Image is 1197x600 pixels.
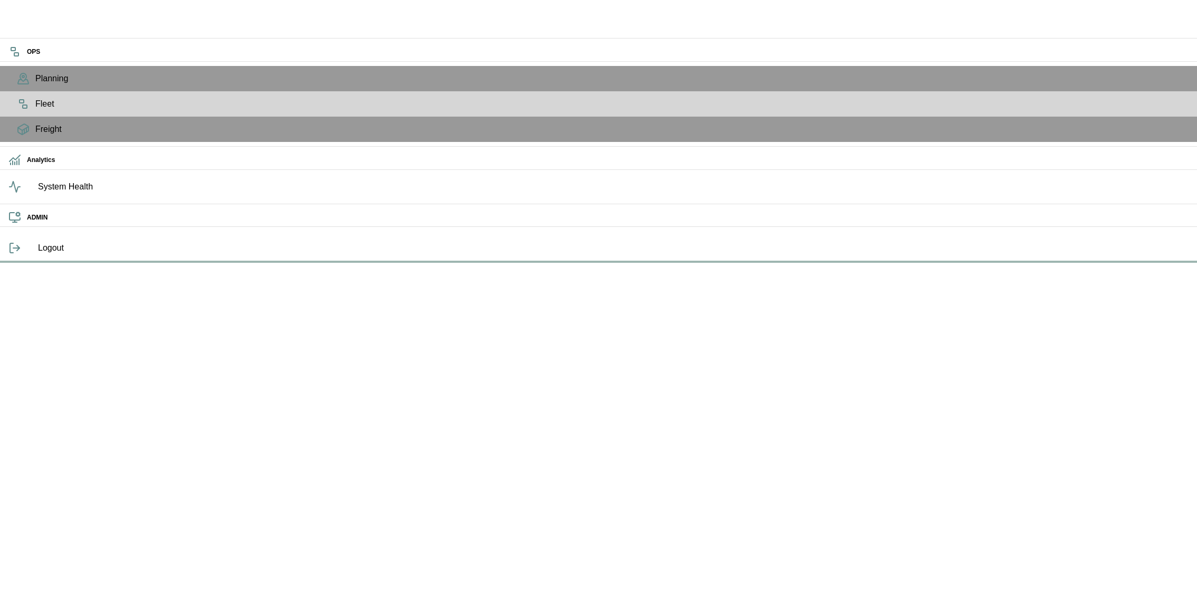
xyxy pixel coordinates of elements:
[35,98,1189,110] span: Fleet
[27,213,1189,223] h6: ADMIN
[35,72,1189,85] span: Planning
[35,123,1189,136] span: Freight
[27,47,1189,57] h6: OPS
[27,155,1189,165] h6: Analytics
[38,180,1189,193] span: System Health
[38,242,1189,254] span: Logout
